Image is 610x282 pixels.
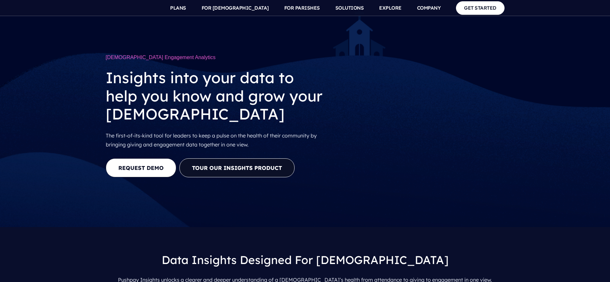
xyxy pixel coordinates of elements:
[106,51,326,64] h1: [DEMOGRAPHIC_DATA] Engagement Analytics
[179,158,295,177] button: Tour our Insights Product
[106,64,326,128] h2: Insights into your data to help you know and grow your [DEMOGRAPHIC_DATA]
[106,158,176,177] a: REQUEST DEMO
[111,248,499,273] h3: Data Insights Designed For [DEMOGRAPHIC_DATA]
[106,128,326,152] p: The first-of-its-kind tool for leaders to keep a pulse on the health of their community by bringi...
[456,1,505,14] a: GET STARTED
